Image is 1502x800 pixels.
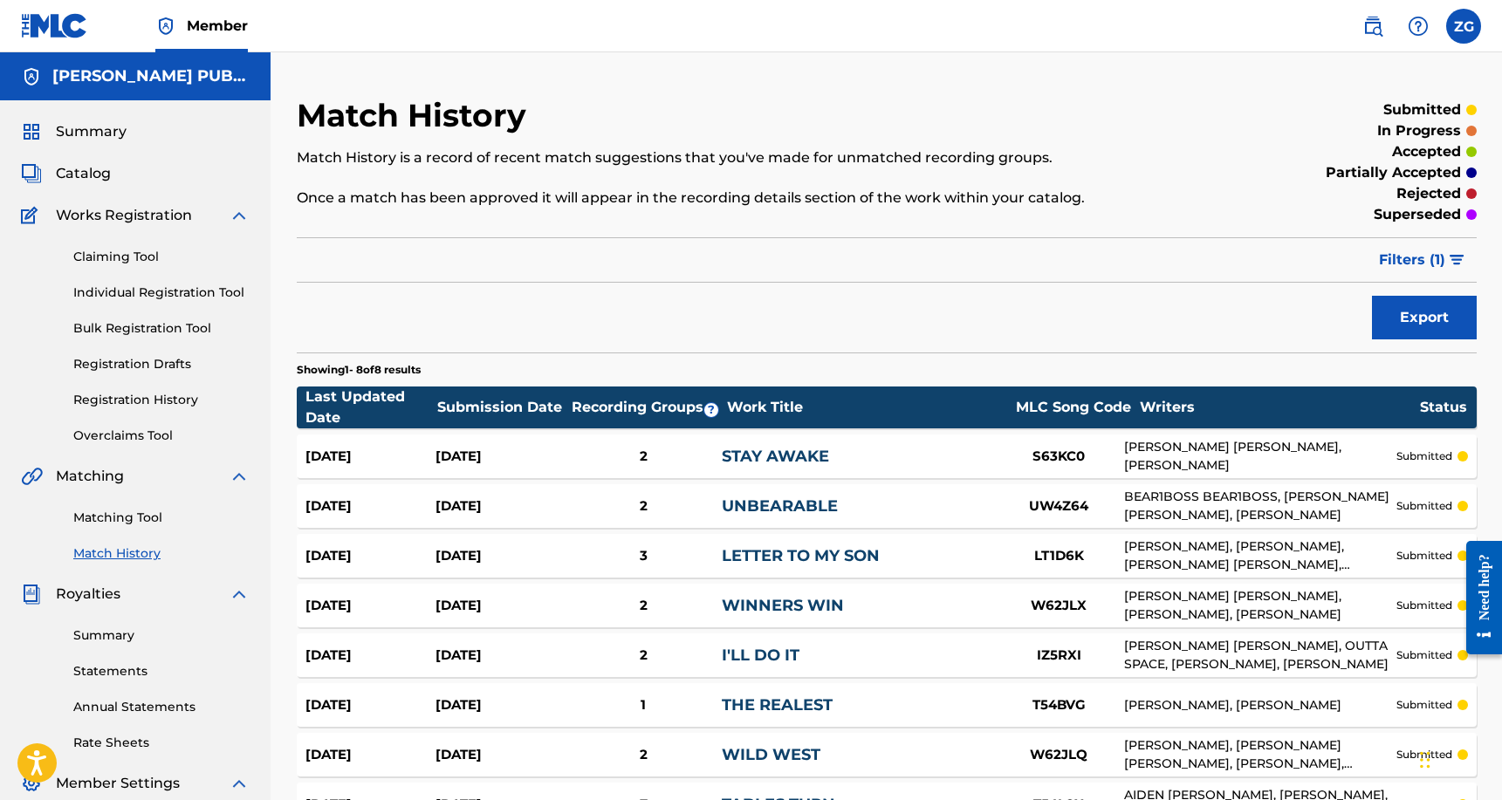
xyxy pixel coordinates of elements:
span: Filters ( 1 ) [1379,250,1445,270]
div: MLC Song Code [1008,397,1139,418]
a: Individual Registration Tool [73,284,250,302]
a: Matching Tool [73,509,250,527]
div: Recording Groups [569,397,726,418]
div: [DATE] [305,745,436,765]
img: MLC Logo [21,13,88,38]
img: expand [229,584,250,605]
div: [DATE] [305,496,436,516]
div: IZ5RXI [993,646,1124,666]
img: help [1408,16,1429,37]
div: Last Updated Date [305,386,436,428]
div: S63KC0 [993,447,1124,467]
span: Summary [56,121,127,142]
p: submitted [1396,498,1452,514]
a: Statements [73,662,250,680]
div: 3 [566,546,722,566]
a: Public Search [1355,9,1390,44]
div: [DATE] [305,695,436,715]
a: Overclaims Tool [73,427,250,445]
div: [DATE] [436,695,566,715]
img: Matching [21,466,43,487]
div: [DATE] [305,646,436,666]
a: CatalogCatalog [21,163,111,184]
span: Member [187,16,248,36]
div: Submission Date [437,397,568,418]
p: submitted [1383,99,1461,120]
p: accepted [1392,141,1461,162]
a: Bulk Registration Tool [73,319,250,338]
img: Royalties [21,584,42,605]
div: User Menu [1446,9,1481,44]
div: Chat Widget [1415,716,1502,800]
img: Top Rightsholder [155,16,176,37]
div: Work Title [727,397,1006,418]
div: 2 [566,646,722,666]
a: STAY AWAKE [722,447,829,466]
span: Matching [56,466,124,487]
img: expand [229,466,250,487]
div: W62JLX [993,596,1124,616]
div: [DATE] [305,546,436,566]
div: Writers [1140,397,1419,418]
div: [PERSON_NAME] [PERSON_NAME], [PERSON_NAME], [PERSON_NAME] [1124,587,1396,624]
div: 2 [566,745,722,765]
h2: Match History [297,96,535,135]
p: Match History is a record of recent match suggestions that you've made for unmatched recording gr... [297,147,1205,168]
span: Catalog [56,163,111,184]
img: Accounts [21,66,42,87]
div: [PERSON_NAME] [PERSON_NAME], [PERSON_NAME] [1124,438,1396,475]
p: submitted [1396,548,1452,564]
div: 2 [566,496,722,516]
div: [PERSON_NAME], [PERSON_NAME] [1124,696,1396,715]
a: Annual Statements [73,698,250,716]
a: I'LL DO IT [722,646,799,665]
p: Once a match has been approved it will appear in the recording details section of the work within... [297,188,1205,209]
span: ? [704,403,718,417]
p: superseded [1374,204,1461,225]
a: Summary [73,626,250,645]
div: LT1D6K [993,546,1124,566]
div: W62JLQ [993,745,1124,765]
p: submitted [1396,598,1452,613]
a: Rate Sheets [73,734,250,752]
img: expand [229,205,250,226]
span: Royalties [56,584,120,605]
p: rejected [1396,183,1461,204]
div: [DATE] [305,596,436,616]
a: THE REALEST [722,695,833,715]
div: [DATE] [305,447,436,467]
p: submitted [1396,448,1452,464]
p: in progress [1377,120,1461,141]
div: 2 [566,447,722,467]
span: Works Registration [56,205,192,226]
button: Export [1372,296,1477,339]
img: filter [1450,255,1464,265]
img: Works Registration [21,205,44,226]
img: Catalog [21,163,42,184]
span: Member Settings [56,773,180,794]
p: submitted [1396,647,1452,663]
a: Claiming Tool [73,248,250,266]
a: UNBEARABLE [722,496,838,516]
div: BEAR1BOSS BEAR1BOSS, [PERSON_NAME] [PERSON_NAME], [PERSON_NAME] [1124,488,1396,524]
a: Registration History [73,391,250,409]
div: T54BVG [993,695,1124,715]
a: WINNERS WIN [722,596,844,615]
a: SummarySummary [21,121,127,142]
img: Summary [21,121,42,142]
div: Drag [1420,734,1430,786]
div: [PERSON_NAME] [PERSON_NAME], OUTTA SPACE, [PERSON_NAME], [PERSON_NAME] [1124,637,1396,674]
div: Help [1401,9,1436,44]
div: Status [1420,397,1467,418]
p: Showing 1 - 8 of 8 results [297,362,421,378]
a: LETTER TO MY SON [722,546,880,565]
img: Member Settings [21,773,42,794]
img: expand [229,773,250,794]
a: Match History [73,544,250,563]
a: Registration Drafts [73,355,250,373]
iframe: Resource Center [1453,527,1502,667]
div: [DATE] [436,447,566,467]
div: [PERSON_NAME], [PERSON_NAME], [PERSON_NAME] [PERSON_NAME], [PERSON_NAME] [1124,537,1396,574]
